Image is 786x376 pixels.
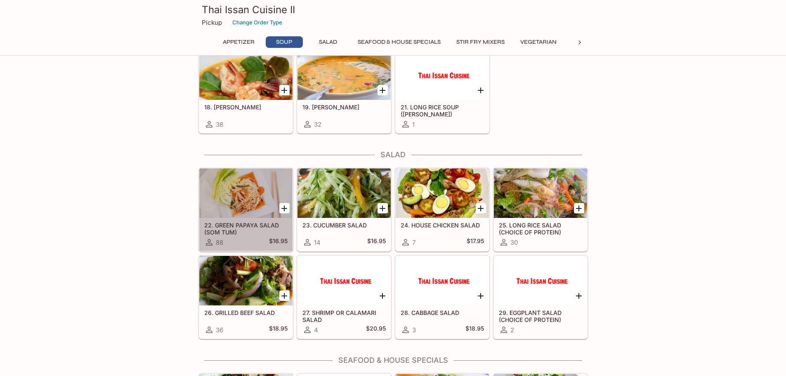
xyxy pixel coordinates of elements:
[353,36,445,48] button: Seafood & House Specials
[279,291,290,301] button: Add 26. GRILLED BEEF SALAD
[396,50,489,100] div: 21. LONG RICE SOUP (KAENG WOON SEN)
[395,50,489,133] a: 21. LONG RICE SOUP ([PERSON_NAME])1
[279,203,290,213] button: Add 22. GREEN PAPAYA SALAD (SOM TUM)
[395,168,489,251] a: 24. HOUSE CHICKEN SALAD7$17.95
[367,237,386,247] h5: $16.95
[199,256,293,305] div: 26. GRILLED BEEF SALAD
[401,309,484,316] h5: 28. CABBAGE SALAD
[269,237,288,247] h5: $16.95
[395,255,489,339] a: 28. CABBAGE SALAD3$18.95
[314,326,318,334] span: 4
[199,168,293,251] a: 22. GREEN PAPAYA SALAD (SOM TUM)88$16.95
[204,222,288,235] h5: 22. GREEN PAPAYA SALAD (SOM TUM)
[266,36,303,48] button: Soup
[216,326,223,334] span: 36
[452,36,509,48] button: Stir Fry Mixers
[216,239,223,246] span: 88
[493,255,588,339] a: 29. EGGPLANT SALAD (CHOICE OF PROTEIN)2
[412,239,415,246] span: 7
[465,325,484,335] h5: $18.95
[493,168,588,251] a: 25. LONG RICE SALAD (CHOICE OF PROTEIN)30
[297,168,391,251] a: 23. CUCUMBER SALAD14$16.95
[199,168,293,218] div: 22. GREEN PAPAYA SALAD (SOM TUM)
[202,19,222,26] p: Pickup
[499,222,582,235] h5: 25. LONG RICE SALAD (CHOICE OF PROTEIN)
[204,309,288,316] h5: 26. GRILLED BEEF SALAD
[366,325,386,335] h5: $20.95
[204,104,288,111] h5: 18. [PERSON_NAME]
[198,356,588,365] h4: Seafood & House Specials
[297,168,391,218] div: 23. CUCUMBER SALAD
[297,50,391,100] div: 19. TOM KHA
[510,239,518,246] span: 30
[199,50,293,133] a: 18. [PERSON_NAME]38
[378,203,388,213] button: Add 23. CUCUMBER SALAD
[202,3,585,16] h3: Thai Issan Cuisine II
[401,222,484,229] h5: 24. HOUSE CHICKEN SALAD
[401,104,484,117] h5: 21. LONG RICE SOUP ([PERSON_NAME])
[198,150,588,159] h4: Salad
[476,291,486,301] button: Add 28. CABBAGE SALAD
[229,16,286,29] button: Change Order Type
[297,255,391,339] a: 27. SHRIMP OR CALAMARI SALAD4$20.95
[510,326,514,334] span: 2
[476,203,486,213] button: Add 24. HOUSE CHICKEN SALAD
[568,36,605,48] button: Noodles
[574,203,584,213] button: Add 25. LONG RICE SALAD (CHOICE OF PROTEIN)
[412,121,415,128] span: 1
[297,256,391,305] div: 27. SHRIMP OR CALAMARI SALAD
[279,85,290,95] button: Add 18. TOM YUM
[297,50,391,133] a: 19. [PERSON_NAME]32
[499,309,582,323] h5: 29. EGGPLANT SALAD (CHOICE OF PROTEIN)
[302,104,386,111] h5: 19. [PERSON_NAME]
[494,168,587,218] div: 25. LONG RICE SALAD (CHOICE OF PROTEIN)
[378,85,388,95] button: Add 19. TOM KHA
[378,291,388,301] button: Add 27. SHRIMP OR CALAMARI SALAD
[476,85,486,95] button: Add 21. LONG RICE SOUP (KAENG WOON SEN)
[396,168,489,218] div: 24. HOUSE CHICKEN SALAD
[314,239,321,246] span: 14
[574,291,584,301] button: Add 29. EGGPLANT SALAD (CHOICE OF PROTEIN)
[412,326,416,334] span: 3
[302,222,386,229] h5: 23. CUCUMBER SALAD
[302,309,386,323] h5: 27. SHRIMP OR CALAMARI SALAD
[216,121,223,128] span: 38
[314,121,321,128] span: 32
[218,36,259,48] button: Appetizer
[396,256,489,305] div: 28. CABBAGE SALAD
[516,36,561,48] button: Vegetarian
[309,36,347,48] button: Salad
[494,256,587,305] div: 29. EGGPLANT SALAD (CHOICE OF PROTEIN)
[199,255,293,339] a: 26. GRILLED BEEF SALAD36$18.95
[467,237,484,247] h5: $17.95
[269,325,288,335] h5: $18.95
[199,50,293,100] div: 18. TOM YUM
